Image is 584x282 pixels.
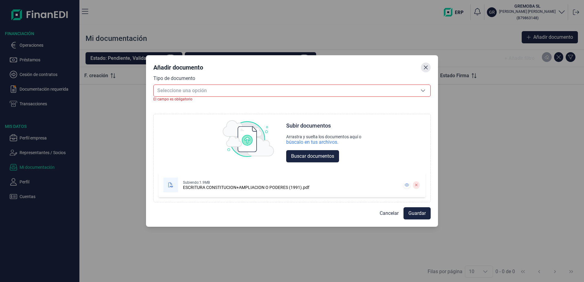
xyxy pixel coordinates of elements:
[286,139,338,145] div: búscalo en tus archivos.
[286,122,331,129] div: Subir documentos
[403,207,431,219] button: Guardar
[183,180,309,185] div: Subiendo: 1.9MB
[153,63,203,72] div: Añadir documento
[153,75,195,82] label: Tipo de documento
[183,185,309,190] div: ESCRITURA CONSTITUCION+AMPLIACION O PODERES (1991).pdf
[408,210,426,217] span: Guardar
[153,97,431,102] div: El campo es obligatorio
[416,85,430,96] div: Seleccione una opción
[286,134,361,139] div: Arrastra y suelta los documentos aquí o
[286,139,361,145] div: búscalo en tus archivos.
[375,207,403,219] button: Cancelar
[291,153,334,160] span: Buscar documentos
[223,120,274,157] img: upload img
[154,85,416,96] span: Seleccione una opción
[380,210,399,217] span: Cancelar
[421,63,431,72] button: Close
[286,150,339,162] button: Buscar documentos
